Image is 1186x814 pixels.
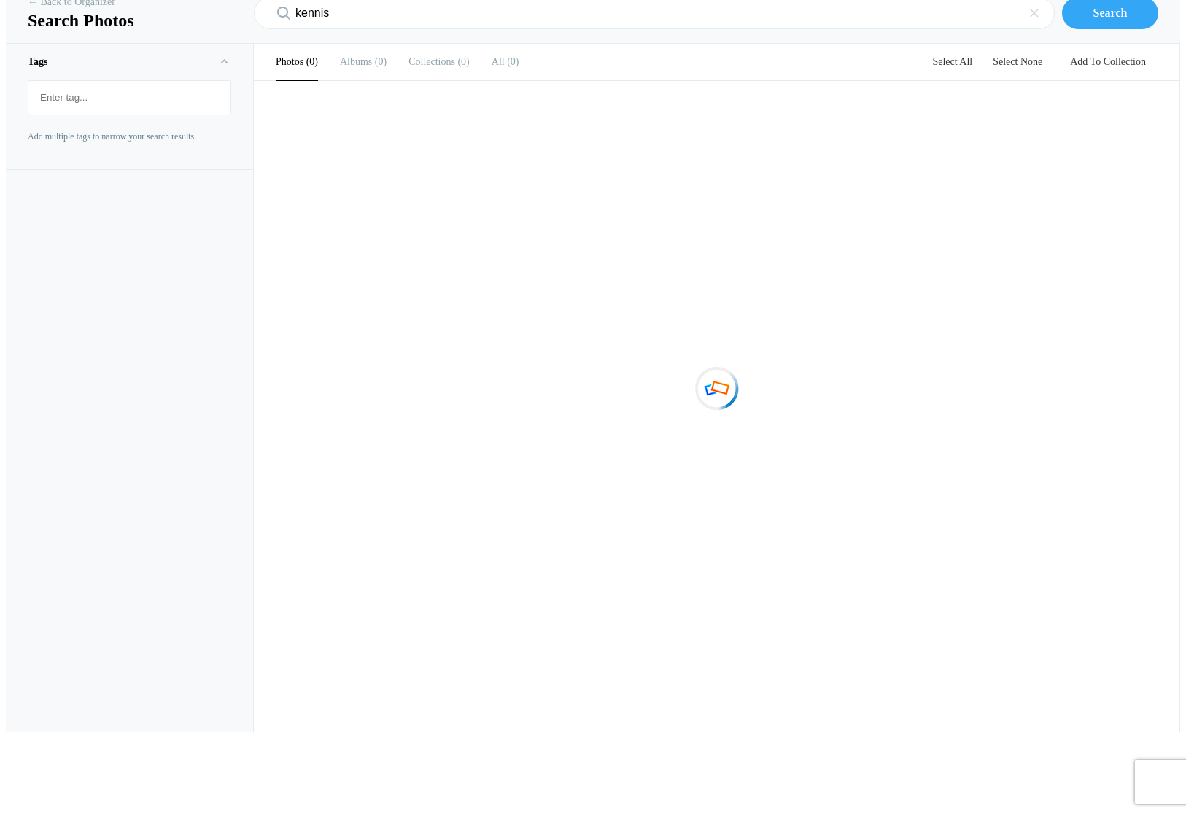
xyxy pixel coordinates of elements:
mat-chip-list: Fruit selection [28,81,230,115]
b: Search [1093,7,1128,19]
p: Add multiple tags to narrow your search results. [28,130,231,143]
span: 0 [372,56,387,67]
b: Collections [408,56,455,67]
span: 0 [455,56,470,67]
span: 0 [505,56,519,67]
a: Select All [923,56,981,67]
a: Select None [984,56,1051,67]
span: 0 [303,56,318,67]
b: Photos [276,56,303,67]
b: Albums [340,56,372,67]
a: Add To Collection [1058,56,1158,67]
b: All [492,56,505,67]
b: Tags [28,56,48,67]
input: Enter tag... [36,85,223,111]
h1: Search Photos [28,9,232,31]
